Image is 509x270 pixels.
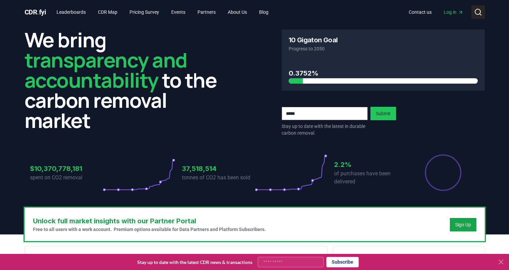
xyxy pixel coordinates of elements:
[455,221,471,228] a: Sign Up
[25,30,228,130] h2: We bring to the carbon removal market
[25,7,46,17] a: CDR.fyi
[289,37,338,43] h3: 10 Gigaton Goal
[289,45,478,52] p: Progress to 2050
[334,160,407,170] h3: 2.2%
[182,164,255,174] h3: 37,518,514
[33,216,266,226] h3: Unlock full market insights with our Partner Portal
[51,6,274,18] nav: Main
[32,254,321,264] h3: Key Metrics
[222,6,252,18] a: About Us
[182,174,255,182] p: tonnes of CO2 has been sold
[254,6,274,18] a: Blog
[37,8,39,16] span: .
[282,123,368,136] p: Stay up to date with the latest in durable carbon removal.
[192,6,221,18] a: Partners
[30,174,103,182] p: spent on CO2 removal
[334,170,407,186] p: of purchases have been delivered
[51,6,91,18] a: Leaderboards
[166,6,191,18] a: Events
[444,9,463,15] span: Log in
[450,218,476,231] button: Sign Up
[93,6,123,18] a: CDR Map
[403,6,469,18] nav: Main
[370,107,396,120] button: Submit
[25,46,187,94] span: transparency and accountability
[424,154,462,191] div: Percentage of sales delivered
[340,254,387,264] h3: Leaderboards
[403,6,437,18] a: Contact us
[124,6,165,18] a: Pricing Survey
[289,68,478,78] h3: 0.3752%
[33,226,266,233] p: Free to all users with a work account. Premium options available for Data Partners and Platform S...
[30,164,103,174] h3: $10,370,778,181
[438,6,469,18] a: Log in
[25,8,46,16] span: CDR fyi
